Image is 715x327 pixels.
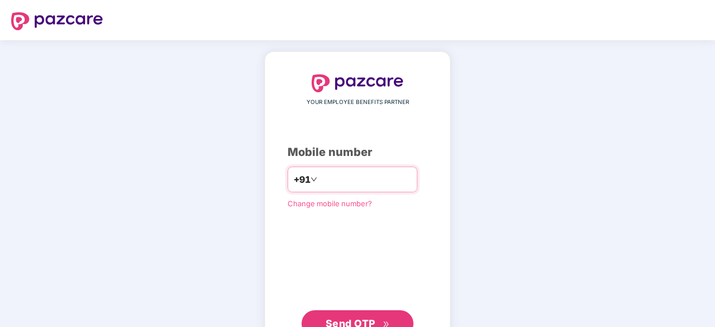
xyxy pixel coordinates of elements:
div: Mobile number [288,144,427,161]
img: logo [11,12,103,30]
span: YOUR EMPLOYEE BENEFITS PARTNER [307,98,409,107]
a: Change mobile number? [288,199,372,208]
span: down [311,176,317,183]
img: logo [312,74,403,92]
span: +91 [294,173,311,187]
